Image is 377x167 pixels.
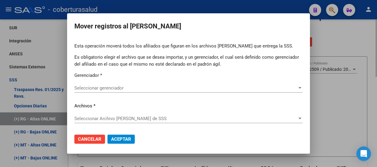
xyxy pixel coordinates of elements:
[111,136,131,142] span: Aceptar
[74,135,105,144] button: Cancelar
[78,136,101,142] span: Cancelar
[107,135,135,144] button: Aceptar
[74,54,303,67] p: Es obligatorio elegir el archivo que se desea importar, y un gerenciador, el cual será definido c...
[74,116,297,121] span: Seleccionar Archivo [PERSON_NAME] de SSS
[74,21,303,32] h2: Mover registros al [PERSON_NAME]
[74,85,297,91] span: Seleccionar gerenciador
[74,103,303,110] p: Archivos *
[74,72,303,79] p: Gerenciador *
[74,43,303,50] p: Esta operación moverá todos los afiliados que figuran en los archivos [PERSON_NAME] que entrega l...
[356,146,371,161] div: Open Intercom Messenger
